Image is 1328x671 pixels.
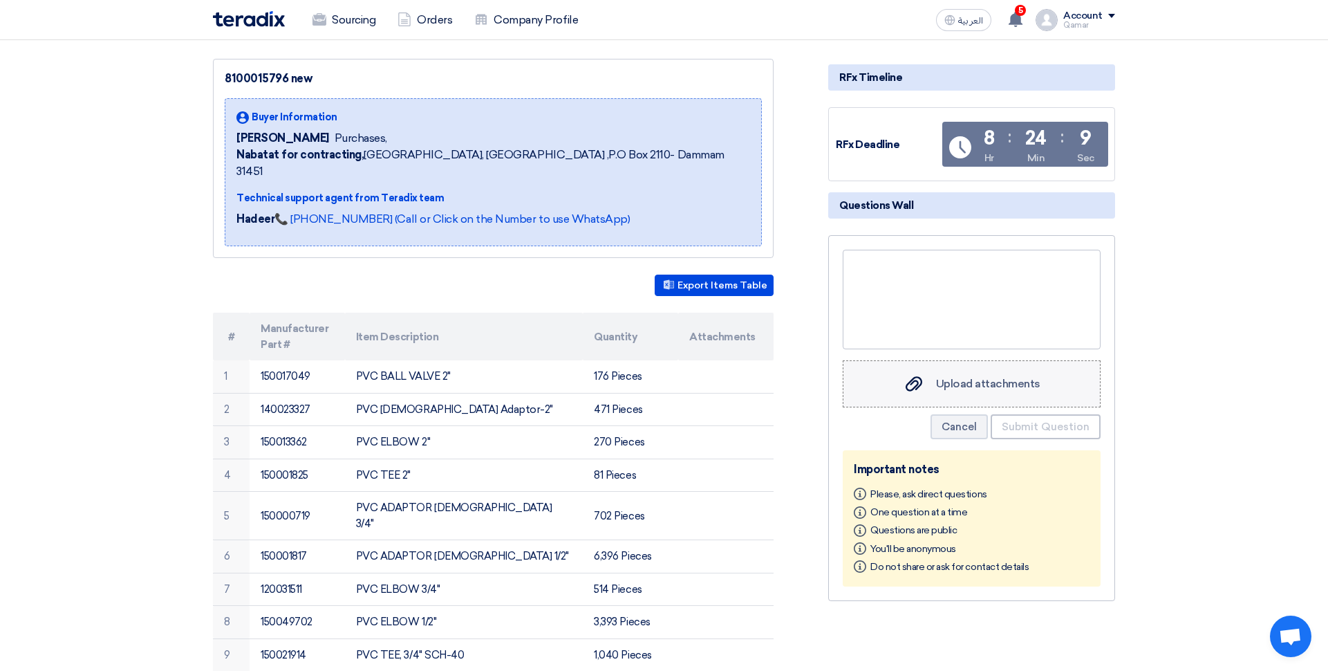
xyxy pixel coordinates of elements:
td: 3 [213,426,250,459]
a: Orders [386,5,463,35]
td: 140023327 [250,393,345,426]
td: 5 [213,492,250,540]
span: 5 [1015,5,1026,16]
td: 6,396 Pieces [583,540,678,573]
td: 514 Pieces [583,573,678,606]
td: PVC ELBOW 3/4" [345,573,583,606]
td: 2 [213,393,250,426]
div: Min [1027,151,1045,165]
span: Questions Wall [839,198,913,213]
div: Important notes [854,461,1089,478]
div: 8 [984,129,995,148]
td: PVC TEE 2" [345,459,583,492]
b: Nabatat for contracting, [236,148,364,161]
td: 150049702 [250,606,345,639]
th: Quantity [583,313,678,360]
div: Ask a question here... [843,250,1101,349]
td: 8 [213,606,250,639]
div: RFx Deadline [836,137,939,153]
div: Technical support agent from Teradix team [236,191,750,205]
div: : [1008,125,1011,149]
span: Upload attachments [936,377,1040,390]
div: Hr [984,151,994,165]
div: 9 [1080,129,1092,148]
td: 471 Pieces [583,393,678,426]
button: Export Items Table [655,275,774,296]
span: العربية [958,16,983,26]
td: PVC ADAPTOR [DEMOGRAPHIC_DATA] 1/2" [345,540,583,573]
td: 120031511 [250,573,345,606]
div: Account [1063,10,1103,22]
span: You'll be anonymous [870,542,956,554]
th: Attachments [678,313,774,360]
td: 150001817 [250,540,345,573]
td: 1 [213,360,250,393]
th: # [213,313,250,360]
span: Questions are public [870,524,957,536]
td: 150013362 [250,426,345,459]
span: Purchases, [335,130,387,147]
span: One question at a time [870,506,967,518]
div: 24 [1025,129,1047,148]
td: 702 Pieces [583,492,678,540]
div: Sec [1077,151,1094,165]
span: Buyer Information [252,110,337,125]
td: 270 Pieces [583,426,678,459]
div: : [1060,125,1064,149]
span: [PERSON_NAME] [236,130,329,147]
td: PVC [DEMOGRAPHIC_DATA] Adaptor-2" [345,393,583,426]
div: Open chat [1270,616,1311,657]
td: 81 Pieces [583,459,678,492]
a: Company Profile [463,5,589,35]
th: Manufacturer Part # [250,313,345,360]
strong: Hadeer [236,212,274,226]
td: 7 [213,573,250,606]
td: PVC ADAPTOR [DEMOGRAPHIC_DATA] 3/4" [345,492,583,540]
span: [GEOGRAPHIC_DATA], [GEOGRAPHIC_DATA] ,P.O Box 2110- Dammam 31451 [236,147,750,180]
button: العربية [936,9,991,31]
img: Teradix logo [213,11,285,27]
span: Please, ask direct questions [870,488,987,499]
div: RFx Timeline [828,64,1115,91]
td: 150001825 [250,459,345,492]
a: 📞 [PHONE_NUMBER] (Call or Click on the Number to use WhatsApp) [274,212,630,226]
td: PVC ELBOW 2" [345,426,583,459]
td: 150000719 [250,492,345,540]
td: 176 Pieces [583,360,678,393]
th: Item Description [345,313,583,360]
td: 4 [213,459,250,492]
div: Qamar [1063,21,1115,29]
td: PVC ELBOW 1/2" [345,606,583,639]
div: 8100015796 new [225,71,762,87]
td: 150017049 [250,360,345,393]
td: PVC BALL VALVE 2" [345,360,583,393]
button: Submit Question [991,414,1101,439]
span: Do not share or ask for contact details [870,560,1029,572]
td: 3,393 Pieces [583,606,678,639]
img: profile_test.png [1036,9,1058,31]
button: Cancel [930,414,988,439]
td: 6 [213,540,250,573]
a: Sourcing [301,5,386,35]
